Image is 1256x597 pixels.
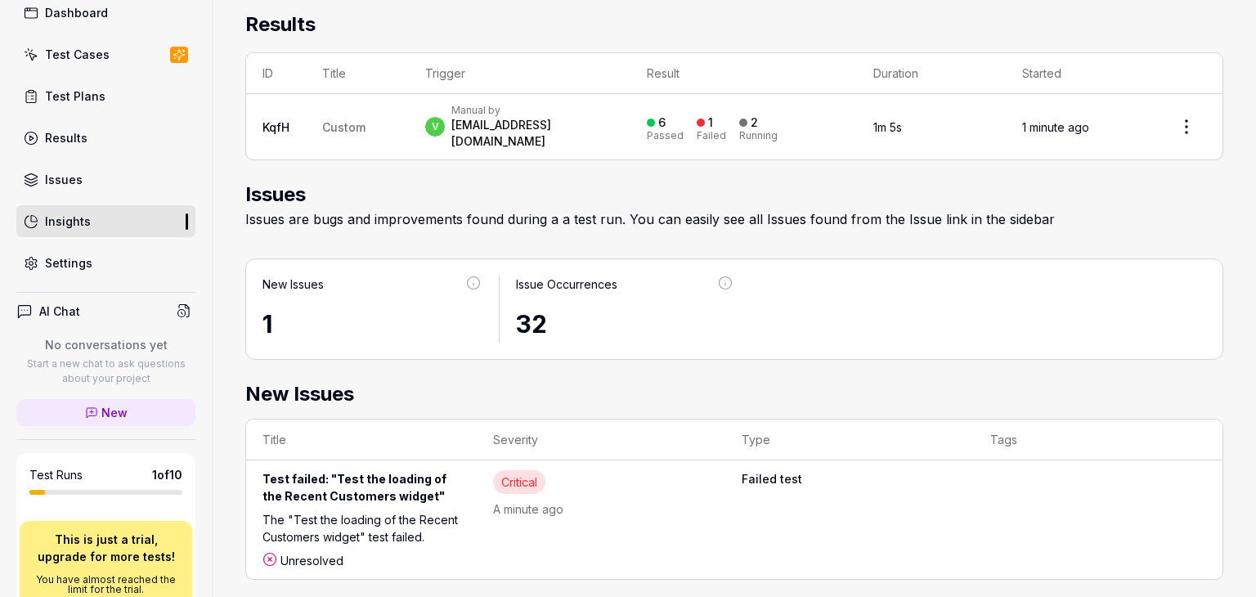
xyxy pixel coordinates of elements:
[29,531,182,565] p: This is just a trial, upgrade for more tests!
[245,379,1223,409] h2: New Issues
[751,115,758,130] div: 2
[45,88,105,105] div: Test Plans
[16,399,195,426] a: New
[16,38,195,70] a: Test Cases
[451,117,614,150] div: [EMAIL_ADDRESS][DOMAIN_NAME]
[39,303,80,320] h4: AI Chat
[245,209,1223,229] div: Issues are bugs and improvements found during a a test run. You can easily see all Issues found f...
[873,120,902,134] time: 1m 5s
[425,117,445,137] span: v
[262,552,460,569] div: Unresolved
[630,53,856,94] th: Result
[16,357,195,386] p: Start a new chat to ask questions about your project
[45,171,83,188] div: Issues
[262,470,460,511] div: Test failed: "Test the loading of the Recent Customers widget"
[493,470,545,494] div: Critical
[101,404,128,421] span: New
[246,420,477,460] th: Title
[262,276,324,293] div: New Issues
[16,80,195,112] a: Test Plans
[658,115,666,130] div: 6
[262,120,289,134] a: KqfH
[45,254,92,272] div: Settings
[262,306,482,343] div: 1
[245,180,1223,209] h2: Issues
[739,131,778,141] div: Running
[16,164,195,195] a: Issues
[1006,53,1151,94] th: Started
[45,46,110,63] div: Test Cases
[451,104,614,117] div: Manual by
[697,131,726,141] div: Failed
[477,420,725,460] th: Severity
[45,4,108,21] div: Dashboard
[152,466,182,483] span: 1 of 10
[647,131,684,141] div: Passed
[725,420,974,460] th: Type
[974,420,1222,460] th: Tags
[45,213,91,230] div: Insights
[493,502,563,516] time: A minute ago
[322,120,366,134] span: Custom
[16,247,195,279] a: Settings
[409,53,630,94] th: Trigger
[708,115,713,130] div: 1
[246,53,306,94] th: ID
[16,205,195,237] a: Insights
[29,468,83,483] h5: Test Runs
[857,53,1007,94] th: Duration
[742,470,958,487] b: Failed test
[1022,120,1089,134] time: 1 minute ago
[16,336,195,353] p: No conversations yet
[245,10,1223,52] h2: Results
[306,53,409,94] th: Title
[516,276,617,293] div: Issue Occurrences
[45,129,87,146] div: Results
[516,306,735,343] div: 32
[16,122,195,154] a: Results
[29,575,182,595] p: You have almost reached the limit for the trial.
[262,511,460,552] div: The "Test the loading of the Recent Customers widget" test failed.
